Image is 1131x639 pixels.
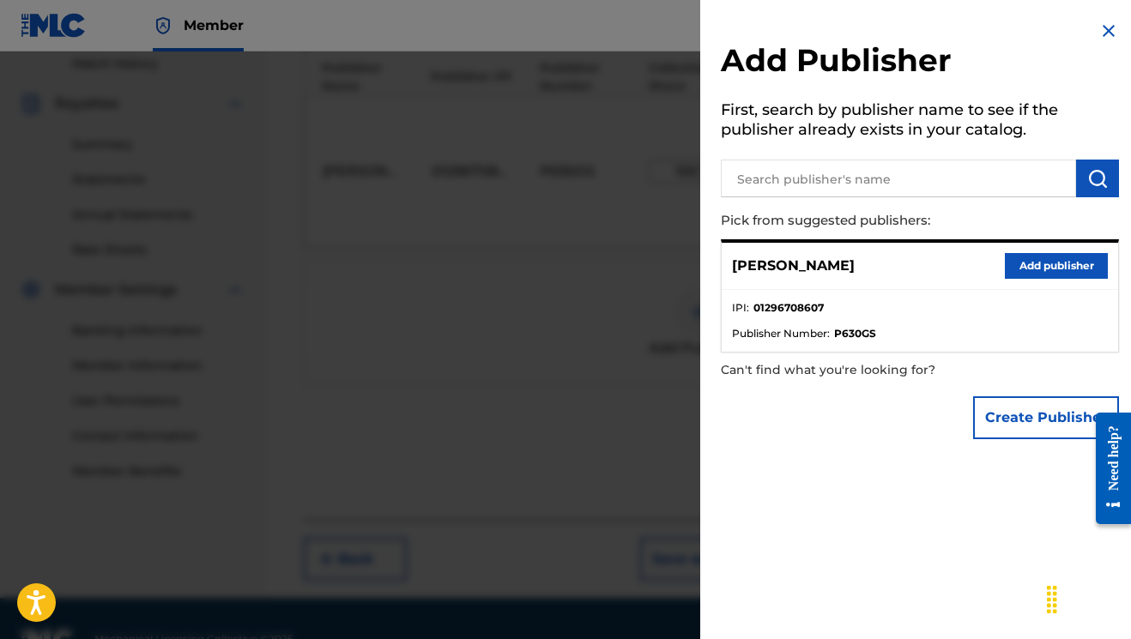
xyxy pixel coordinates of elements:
button: Add publisher [1005,253,1108,279]
h2: Add Publisher [721,41,1119,85]
p: Can't find what you're looking for? [721,353,1021,388]
iframe: Resource Center [1083,398,1131,540]
strong: P630GS [834,326,876,341]
iframe: Chat Widget [1045,557,1131,639]
span: Publisher Number : [732,326,830,341]
input: Search publisher's name [721,160,1076,197]
span: Member [184,15,244,35]
p: Pick from suggested publishers: [721,202,1021,239]
div: Drag [1038,574,1066,625]
strong: 01296708607 [753,300,824,316]
h5: First, search by publisher name to see if the publisher already exists in your catalog. [721,95,1119,149]
img: MLC Logo [21,13,87,38]
button: Create Publisher [973,396,1119,439]
img: Top Rightsholder [153,15,173,36]
p: [PERSON_NAME] [732,256,855,276]
img: Search Works [1087,168,1108,189]
span: IPI : [732,300,749,316]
